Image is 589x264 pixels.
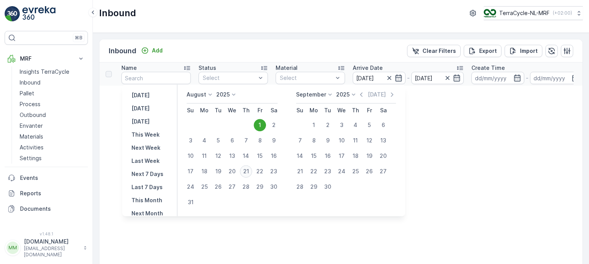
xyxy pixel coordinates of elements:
[216,91,230,98] p: 2025
[184,196,197,208] div: 31
[294,134,306,147] div: 7
[348,103,362,117] th: Thursday
[321,134,334,147] div: 9
[530,72,583,84] input: dd/mm/yyyy
[254,150,266,162] div: 15
[226,181,238,193] div: 27
[17,77,88,88] a: Inbound
[184,134,197,147] div: 3
[335,165,348,178] div: 24
[20,122,43,130] p: Envanter
[131,183,163,191] p: Last 7 Days
[20,144,44,151] p: Activities
[211,103,225,117] th: Tuesday
[184,165,197,178] div: 17
[128,143,163,152] button: Next Week
[138,46,166,55] button: Add
[17,66,88,77] a: Insights TerraCycle
[212,150,224,162] div: 12
[199,64,216,72] p: Status
[268,119,280,131] div: 2
[17,131,88,142] a: Materials
[253,103,267,117] th: Friday
[407,45,461,57] button: Clear Filters
[411,72,464,84] input: dd/mm/yyyy
[20,90,34,97] p: Pallet
[240,181,252,193] div: 28
[131,144,160,152] p: Next Week
[128,183,166,192] button: Last 7 Days
[308,181,320,193] div: 29
[553,10,572,16] p: ( +02:00 )
[280,74,333,82] p: Select
[362,103,376,117] th: Friday
[336,91,350,98] p: 2025
[335,150,348,162] div: 17
[128,209,166,218] button: Next Month
[226,150,238,162] div: 13
[276,64,298,72] p: Material
[335,119,348,131] div: 3
[184,181,197,193] div: 24
[363,150,375,162] div: 19
[499,9,550,17] p: TerraCycle-NL-MRF
[471,72,524,84] input: dd/mm/yyyy
[20,133,43,140] p: Materials
[128,169,167,179] button: Next 7 Days
[20,205,85,213] p: Documents
[321,103,335,117] th: Tuesday
[203,74,256,82] p: Select
[20,190,85,197] p: Reports
[268,181,280,193] div: 30
[152,47,163,54] p: Add
[376,103,390,117] th: Saturday
[20,79,40,86] p: Inbound
[183,103,197,117] th: Sunday
[471,64,505,72] p: Create Time
[368,91,386,98] p: [DATE]
[5,51,88,66] button: MRF
[20,154,42,162] p: Settings
[17,99,88,110] a: Process
[128,104,153,113] button: Today
[254,165,266,178] div: 22
[131,210,163,217] p: Next Month
[335,103,348,117] th: Wednesday
[254,134,266,147] div: 8
[128,117,153,126] button: Tomorrow
[520,47,538,55] p: Import
[349,150,362,162] div: 18
[240,134,252,147] div: 7
[349,134,362,147] div: 11
[109,46,136,56] p: Inbound
[121,72,191,84] input: Search
[212,165,224,178] div: 19
[268,134,280,147] div: 9
[353,64,383,72] p: Arrive Date
[17,153,88,164] a: Settings
[5,201,88,217] a: Documents
[296,91,326,98] p: September
[294,181,306,193] div: 28
[198,165,210,178] div: 18
[240,150,252,162] div: 14
[128,196,165,205] button: This Month
[377,134,389,147] div: 13
[128,156,163,166] button: Last Week
[294,150,306,162] div: 14
[7,242,19,254] div: MM
[20,111,46,119] p: Outbound
[308,165,320,178] div: 22
[212,134,224,147] div: 5
[321,150,334,162] div: 16
[308,119,320,131] div: 1
[5,6,20,22] img: logo
[17,88,88,99] a: Pallet
[464,45,501,57] button: Export
[131,131,160,139] p: This Week
[24,238,79,245] p: [DOMAIN_NAME]
[187,91,206,98] p: August
[121,64,137,72] p: Name
[307,103,321,117] th: Monday
[363,165,375,178] div: 26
